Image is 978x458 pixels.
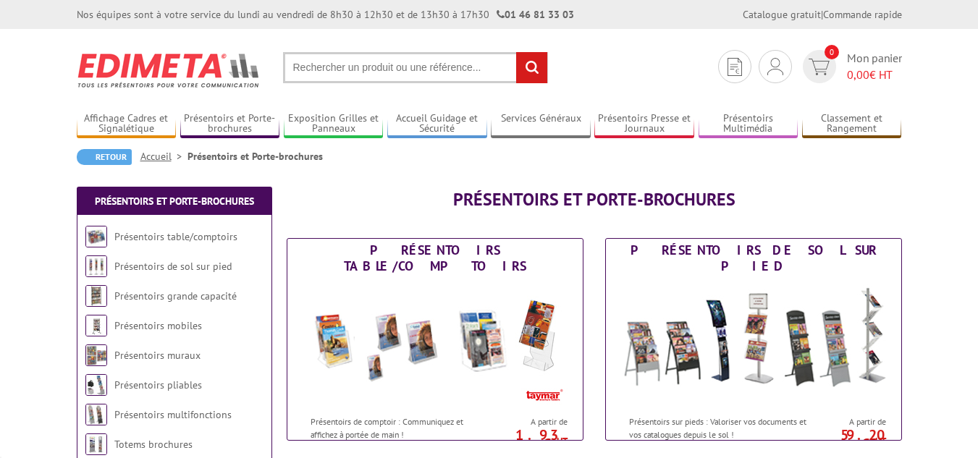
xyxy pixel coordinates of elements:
p: 59.20 € [805,431,886,448]
a: Services Généraux [491,112,591,136]
div: Nos équipes sont à votre service du lundi au vendredi de 8h30 à 12h30 et de 13h30 à 17h30 [77,7,574,22]
sup: HT [557,435,568,447]
a: devis rapide 0 Mon panier 0,00€ HT [799,50,902,83]
img: Présentoirs de sol sur pied [620,278,888,408]
div: | [743,7,902,22]
p: 1.93 € [486,431,568,448]
img: Présentoirs grande capacité [85,285,107,307]
sup: HT [875,435,886,447]
a: Présentoirs mobiles [114,319,202,332]
img: devis rapide [809,59,830,75]
h1: Présentoirs et Porte-brochures [287,190,902,209]
strong: 01 46 81 33 03 [497,8,574,21]
input: Rechercher un produit ou une référence... [283,52,548,83]
span: 0,00 [847,67,869,82]
a: Affichage Cadres et Signalétique [77,112,177,136]
a: Totems brochures [114,438,193,451]
a: Présentoirs grande capacité [114,289,237,302]
a: Accueil [140,150,187,163]
div: Présentoirs table/comptoirs [291,242,579,274]
span: A partir de [494,416,568,428]
a: Présentoirs Multimédia [699,112,798,136]
a: Présentoirs table/comptoirs [114,230,237,243]
span: Mon panier [847,50,902,83]
a: Présentoirs et Porte-brochures [180,112,280,136]
span: 0 [825,45,839,59]
a: Présentoirs de sol sur pied [114,260,232,273]
span: A partir de [812,416,886,428]
img: Présentoirs table/comptoirs [301,278,569,408]
img: Présentoirs multifonctions [85,404,107,425]
a: Présentoirs de sol sur pied Présentoirs de sol sur pied Présentoirs sur pieds : Valoriser vos doc... [605,238,902,441]
img: Présentoirs mobiles [85,315,107,336]
a: Présentoirs et Porte-brochures [95,195,254,208]
a: Accueil Guidage et Sécurité [387,112,487,136]
a: Catalogue gratuit [743,8,821,21]
img: Présentoirs de sol sur pied [85,255,107,277]
img: Totems brochures [85,433,107,455]
a: Classement et Rangement [802,112,902,136]
img: Edimeta [77,43,261,97]
img: Présentoirs pliables [85,374,107,396]
a: Exposition Grilles et Panneaux [284,112,384,136]
p: Présentoirs de comptoir : Communiquez et affichez à portée de main ! [311,415,490,440]
img: devis rapide [728,58,742,76]
p: Présentoirs sur pieds : Valoriser vos documents et vos catalogues depuis le sol ! [629,415,809,440]
a: Présentoirs muraux [114,349,201,362]
a: Retour [77,149,132,165]
a: Présentoirs Presse et Journaux [594,112,694,136]
div: Présentoirs de sol sur pied [610,242,898,274]
img: Présentoirs table/comptoirs [85,226,107,247]
li: Présentoirs et Porte-brochures [187,149,323,164]
img: Présentoirs muraux [85,344,107,366]
input: rechercher [516,52,547,83]
span: € HT [847,67,902,83]
a: Présentoirs multifonctions [114,408,232,421]
img: devis rapide [767,58,783,75]
a: Commande rapide [823,8,902,21]
a: Présentoirs pliables [114,378,202,391]
a: Présentoirs table/comptoirs Présentoirs table/comptoirs Présentoirs de comptoir : Communiquez et ... [287,238,583,441]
